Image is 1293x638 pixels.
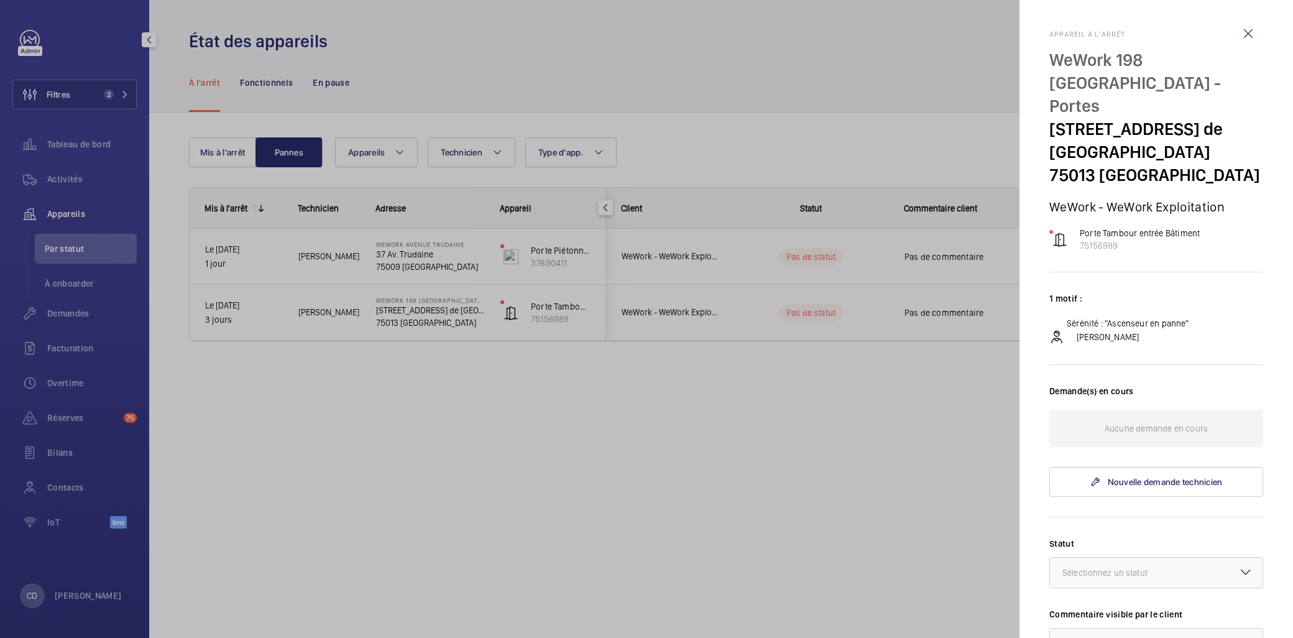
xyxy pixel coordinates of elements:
p: [PERSON_NAME] [1077,331,1139,343]
p: WeWork 198 [GEOGRAPHIC_DATA] - Portes [1049,49,1263,118]
p: 75013 [GEOGRAPHIC_DATA] [1049,164,1263,187]
h3: Demande(s) en cours [1049,385,1263,410]
p: [STREET_ADDRESS] de [GEOGRAPHIC_DATA] [1049,118,1263,164]
img: automatic_door.svg [1052,232,1067,247]
p: 75156989 [1080,239,1200,252]
label: Commentaire visible par le client [1049,608,1263,621]
h2: Appareil à l'arrêt [1049,30,1263,39]
div: Sélectionnez un statut [1062,566,1179,579]
p: Sérénité : "Ascenseur en panne" [1067,317,1189,330]
p: WeWork - WeWork Exploitation [1049,199,1263,215]
p: 1 motif : [1049,292,1263,305]
a: Nouvelle demande technicien [1049,467,1263,497]
p: Porte Tambour entrée Bâtiment [1080,227,1200,239]
label: Statut [1049,537,1263,550]
p: Aucune demande en cours [1105,410,1208,447]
